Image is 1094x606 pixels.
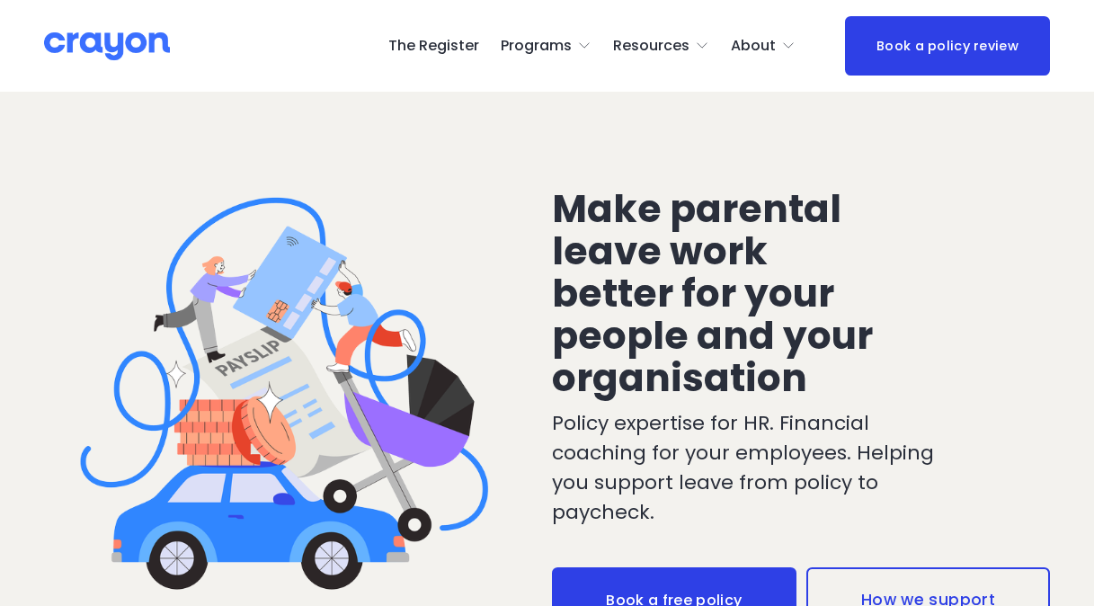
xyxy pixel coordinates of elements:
span: Make parental leave work better for your people and your organisation [552,183,881,405]
a: Book a policy review [845,16,1051,76]
a: The Register [388,31,479,60]
span: Resources [613,33,689,59]
span: Programs [501,33,572,59]
a: folder dropdown [731,31,796,60]
a: folder dropdown [501,31,591,60]
span: About [731,33,776,59]
img: Crayon [44,31,170,62]
p: Policy expertise for HR. Financial coaching for your employees. Helping you support leave from po... [552,409,965,527]
a: folder dropdown [613,31,709,60]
